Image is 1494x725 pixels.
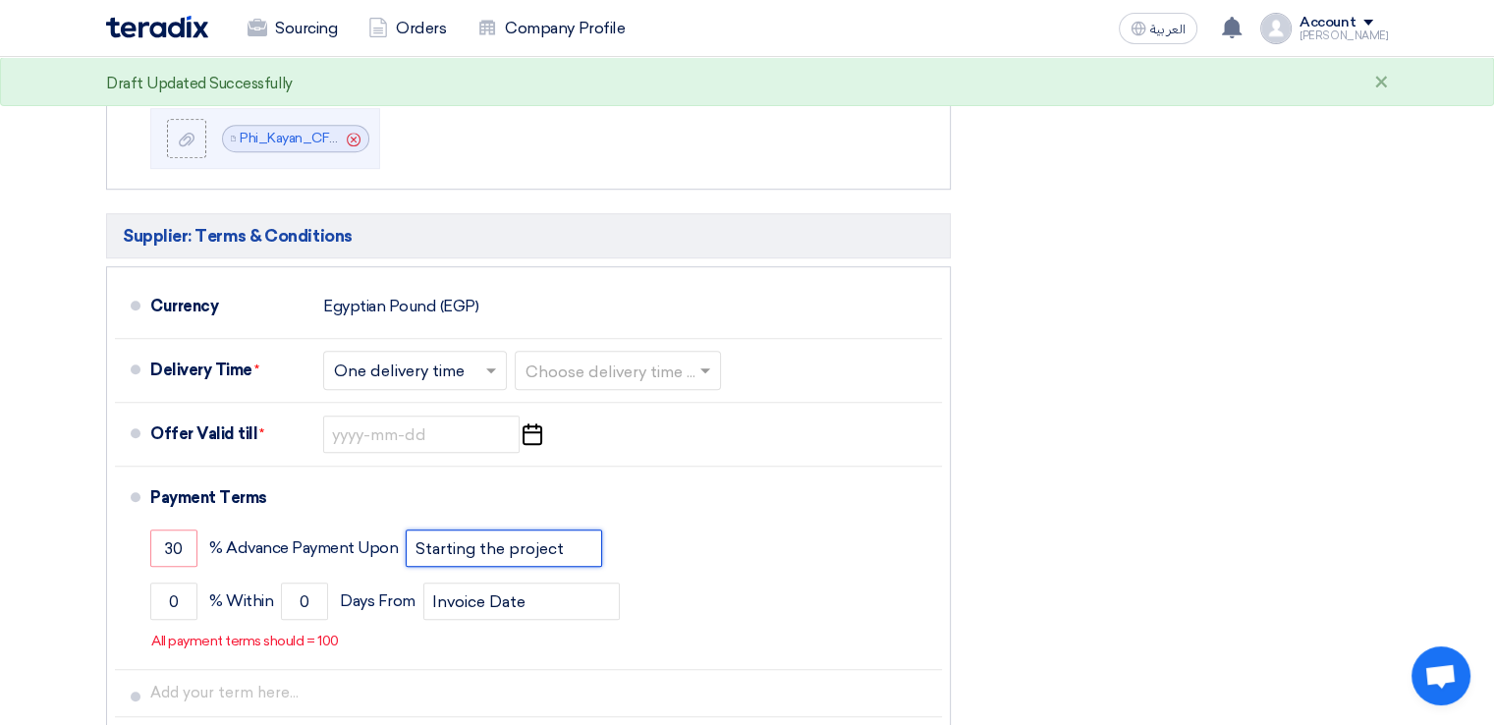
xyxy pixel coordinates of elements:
input: payment-term-2 [150,583,197,620]
span: Days From [340,591,415,611]
h5: Supplier: Terms & Conditions [106,213,951,258]
div: Offer Valid till [150,411,307,458]
a: Sourcing [232,7,353,50]
input: payment-term-2 [423,583,620,620]
div: Egyptian Pound (EGP) [323,288,478,325]
input: payment-term-1 [150,530,197,567]
div: Payment Terms [150,474,918,522]
a: Orders [353,7,462,50]
a: Company Profile [462,7,640,50]
input: payment-term-2 [406,530,602,567]
p: All payment terms should = 100 [151,632,339,651]
div: Delivery Time [150,347,307,394]
span: % Within [209,591,273,611]
button: العربية [1119,13,1197,44]
div: Open chat [1411,646,1470,705]
input: Add your term here... [150,674,934,711]
span: العربية [1150,23,1186,36]
div: Currency [150,283,307,330]
span: % Advance Payment Upon [209,538,398,558]
div: Draft Updated Successfully [106,73,293,95]
div: Account [1300,15,1356,31]
a: Phi_Kayan_CFC_BOQ__1757846587577.pdf [240,130,526,146]
img: profile_test.png [1260,13,1292,44]
img: Teradix logo [106,16,208,38]
input: yyyy-mm-dd [323,416,520,453]
div: × [1373,72,1388,95]
div: [PERSON_NAME] [1300,30,1388,41]
input: payment-term-2 [281,583,328,620]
